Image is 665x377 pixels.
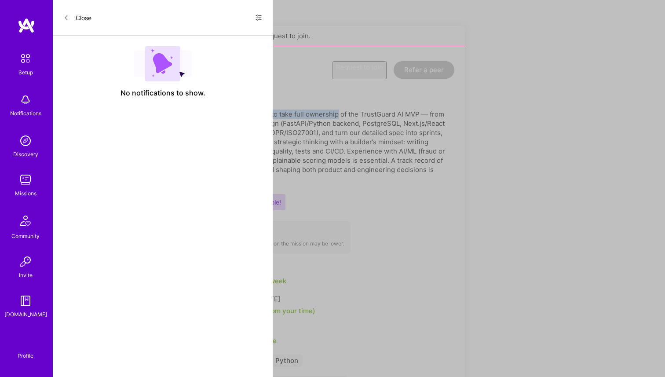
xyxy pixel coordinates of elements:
[18,68,33,77] div: Setup
[17,132,34,150] img: discovery
[17,253,34,271] img: Invite
[15,342,37,359] a: Profile
[15,210,36,231] img: Community
[17,292,34,310] img: guide book
[15,189,37,198] div: Missions
[4,310,47,319] div: [DOMAIN_NAME]
[18,351,33,359] div: Profile
[134,46,192,81] img: empty
[18,18,35,33] img: logo
[121,88,205,98] span: No notifications to show.
[16,49,35,68] img: setup
[63,11,91,25] button: Close
[17,91,34,109] img: bell
[17,171,34,189] img: teamwork
[11,231,40,241] div: Community
[13,150,38,159] div: Discovery
[19,271,33,280] div: Invite
[10,109,41,118] div: Notifications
